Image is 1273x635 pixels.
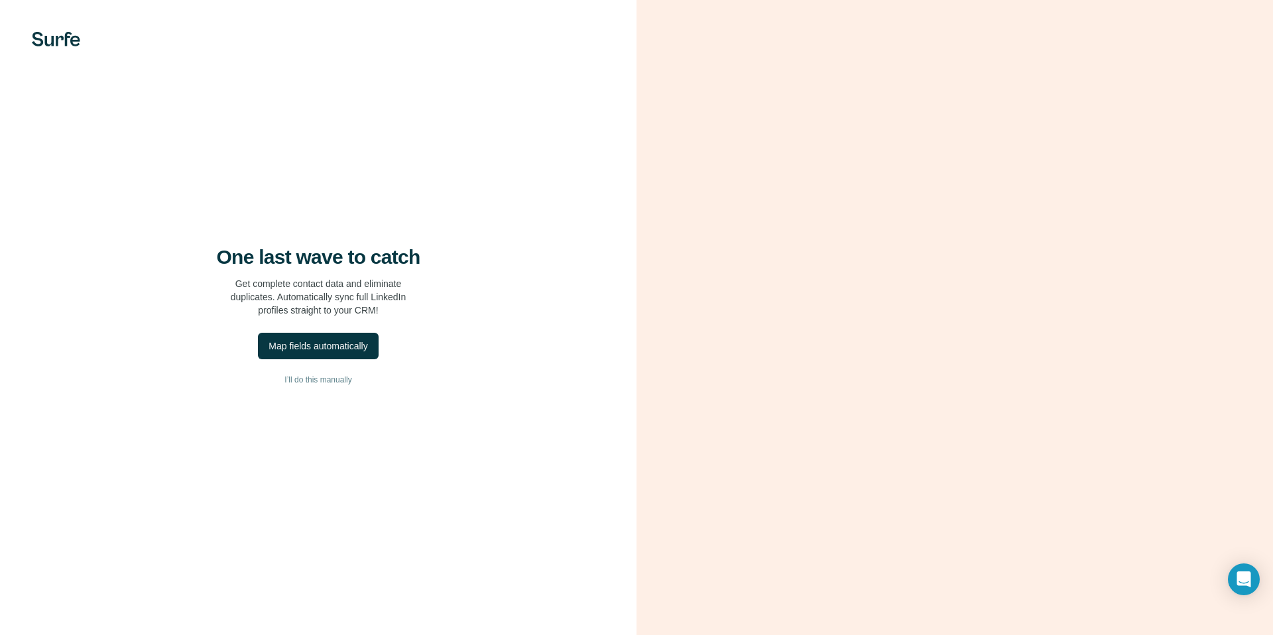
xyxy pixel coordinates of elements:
[32,32,80,46] img: Surfe's logo
[1228,563,1260,595] div: Open Intercom Messenger
[258,333,378,359] button: Map fields automatically
[217,245,420,269] h4: One last wave to catch
[27,370,610,390] button: I’ll do this manually
[284,374,351,386] span: I’ll do this manually
[269,339,367,353] div: Map fields automatically
[231,277,406,317] p: Get complete contact data and eliminate duplicates. Automatically sync full LinkedIn profiles str...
